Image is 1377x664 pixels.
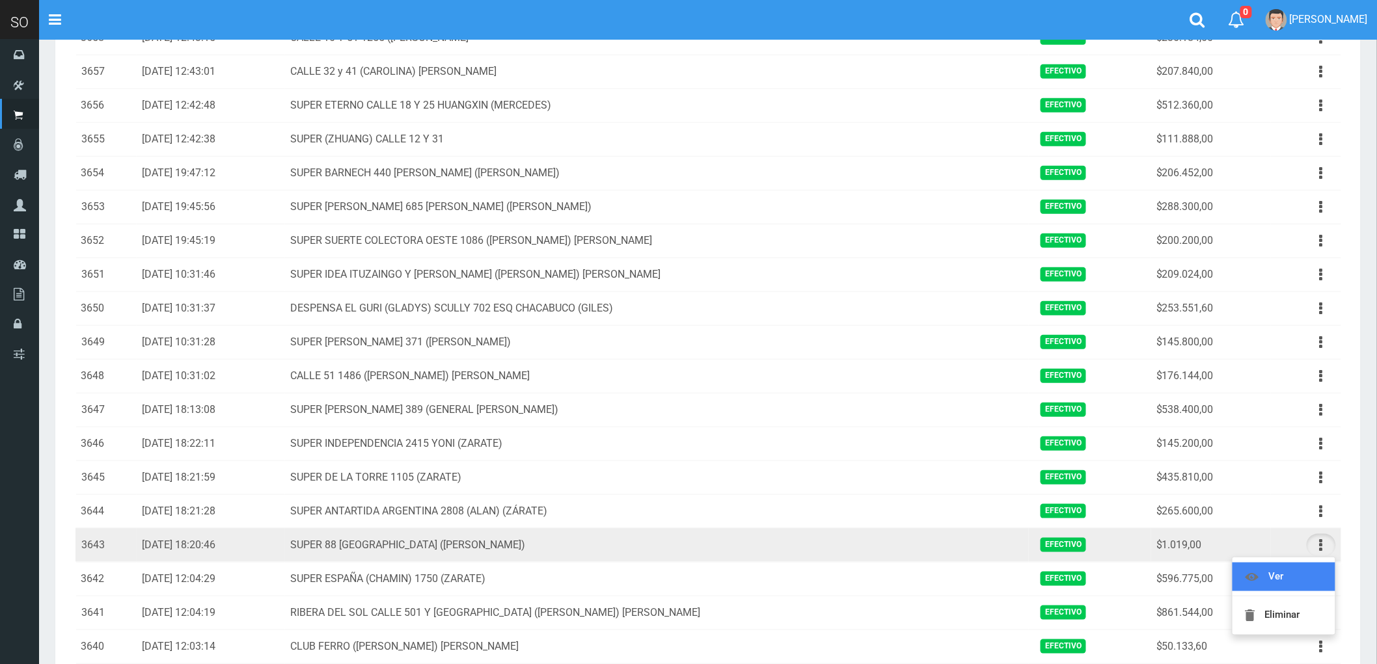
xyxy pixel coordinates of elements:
td: DESPENSA EL GURI (GLADYS) SCULLY 702 ESQ CHACABUCO (GILES) [285,291,1029,325]
td: 3653 [75,190,137,224]
td: $145.200,00 [1151,427,1271,460]
td: [DATE] 10:31:46 [137,258,285,291]
td: 3652 [75,224,137,258]
td: RIBERA DEL SOL CALLE 501 Y [GEOGRAPHIC_DATA] ([PERSON_NAME]) [PERSON_NAME] [285,596,1029,630]
td: 3640 [75,630,137,663]
span: [PERSON_NAME] [1290,13,1368,25]
td: 3646 [75,427,137,460]
td: 3657 [75,55,137,88]
td: [DATE] 19:47:12 [137,156,285,190]
td: SUPER SUERTE COLECTORA OESTE 1086 ([PERSON_NAME]) [PERSON_NAME] [285,224,1029,258]
td: [DATE] 18:21:28 [137,494,285,528]
td: [DATE] 19:45:56 [137,190,285,224]
a: Eliminar [1233,601,1335,630]
td: [DATE] 18:21:59 [137,460,285,494]
td: SUPER ETERNO CALLE 18 Y 25 HUANGXIN (MERCEDES) [285,88,1029,122]
span: Efectivo [1041,538,1086,551]
td: [DATE] 18:22:11 [137,427,285,460]
td: $288.300,00 [1151,190,1271,224]
span: Efectivo [1041,639,1086,653]
span: Efectivo [1041,403,1086,416]
td: SUPER [PERSON_NAME] 389 (GENERAL [PERSON_NAME]) [285,393,1029,427]
td: CALLE 51 1486 ([PERSON_NAME]) [PERSON_NAME] [285,359,1029,393]
span: Efectivo [1041,64,1086,78]
td: 3644 [75,494,137,528]
span: Efectivo [1041,132,1086,146]
td: 3645 [75,460,137,494]
span: Efectivo [1041,335,1086,349]
span: Efectivo [1041,605,1086,619]
td: SUPER DE LA TORRE 1105 (ZARATE) [285,460,1029,494]
td: 3654 [75,156,137,190]
a: Ver [1233,563,1335,591]
td: SUPER IDEA ITUZAINGO Y [PERSON_NAME] ([PERSON_NAME]) [PERSON_NAME] [285,258,1029,291]
td: $435.810,00 [1151,460,1271,494]
td: SUPER [PERSON_NAME] 371 ([PERSON_NAME]) [285,325,1029,359]
span: Efectivo [1041,200,1086,213]
span: Efectivo [1041,233,1086,247]
td: [DATE] 12:42:48 [137,88,285,122]
td: $207.840,00 [1151,55,1271,88]
td: $111.888,00 [1151,122,1271,156]
td: SUPER ESPAÑA (CHAMIN) 1750 (ZARATE) [285,562,1029,596]
td: 3641 [75,596,137,630]
td: [DATE] 18:13:08 [137,393,285,427]
td: [DATE] 18:20:46 [137,528,285,562]
td: 3651 [75,258,137,291]
td: [DATE] 10:31:28 [137,325,285,359]
td: SUPER INDEPENDENCIA 2415 YONI (ZARATE) [285,427,1029,460]
td: $253.551,60 [1151,291,1271,325]
td: SUPER (ZHUANG) CALLE 12 Y 31 [285,122,1029,156]
span: Efectivo [1041,166,1086,179]
td: CLUB FERRO ([PERSON_NAME]) [PERSON_NAME] [285,630,1029,663]
td: SUPER BARNECH 440 [PERSON_NAME] ([PERSON_NAME]) [285,156,1029,190]
span: Efectivo [1041,98,1086,112]
td: [DATE] 12:03:14 [137,630,285,663]
td: 3650 [75,291,137,325]
img: User Image [1266,9,1287,31]
td: SUPER [PERSON_NAME] 685 [PERSON_NAME] ([PERSON_NAME]) [285,190,1029,224]
td: [DATE] 10:31:37 [137,291,285,325]
td: $512.360,00 [1151,88,1271,122]
td: $176.144,00 [1151,359,1271,393]
td: $50.133,60 [1151,630,1271,663]
td: 3643 [75,528,137,562]
td: 3648 [75,359,137,393]
span: Efectivo [1041,301,1086,315]
span: Efectivo [1041,504,1086,518]
td: 3656 [75,88,137,122]
td: [DATE] 10:31:02 [137,359,285,393]
td: $206.452,00 [1151,156,1271,190]
span: 0 [1240,6,1252,18]
td: SUPER ANTARTIDA ARGENTINA 2808 (ALAN) (ZÁRATE) [285,494,1029,528]
td: 3649 [75,325,137,359]
span: Efectivo [1041,369,1086,382]
td: 3647 [75,393,137,427]
td: [DATE] 12:42:38 [137,122,285,156]
td: $1.019,00 [1151,528,1271,562]
td: $265.600,00 [1151,494,1271,528]
td: [DATE] 12:04:19 [137,596,285,630]
td: CALLE 32 y 41 (CAROLINA) [PERSON_NAME] [285,55,1029,88]
td: $209.024,00 [1151,258,1271,291]
span: Efectivo [1041,436,1086,450]
td: $200.200,00 [1151,224,1271,258]
span: Efectivo [1041,470,1086,484]
td: $538.400,00 [1151,393,1271,427]
td: SUPER 88 [GEOGRAPHIC_DATA] ([PERSON_NAME]) [285,528,1029,562]
td: $145.800,00 [1151,325,1271,359]
td: 3642 [75,562,137,596]
td: [DATE] 12:04:29 [137,562,285,596]
span: Efectivo [1041,267,1086,281]
td: 3655 [75,122,137,156]
td: [DATE] 12:43:01 [137,55,285,88]
td: [DATE] 19:45:19 [137,224,285,258]
span: Efectivo [1041,572,1086,585]
td: $861.544,00 [1151,596,1271,630]
td: $596.775,00 [1151,562,1271,596]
